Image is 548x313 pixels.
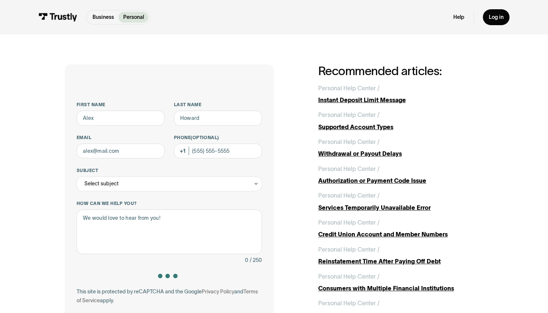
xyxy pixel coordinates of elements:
label: Subject [77,168,262,174]
a: Privacy Policy [202,289,234,295]
div: Supported Account Types [318,122,484,131]
a: Personal Help Center /Withdrawal or Payout Delays [318,137,484,158]
div: Services Temporarily Unavailable Error [318,203,484,212]
input: (555) 555-5555 [174,144,262,158]
a: Business [88,12,118,23]
input: alex@mail.com [77,144,165,158]
a: Personal Help Center /Services Temporarily Unavailable Error [318,191,484,212]
div: Personal Help Center / [318,218,380,227]
div: Withdrawal or Payout Delays [318,149,484,158]
input: Alex [77,111,165,125]
div: Personal Help Center / [318,245,380,254]
div: Personal Help Center / [318,191,380,200]
a: Help [453,14,464,20]
p: Business [93,13,114,21]
a: Personal Help Center /Credit Union Account and Member Numbers [318,218,484,239]
div: Personal Help Center / [318,137,380,146]
div: Authorization or Payment Code Issue [318,176,484,185]
div: Reinstatement Time After Paying Off Debt [318,257,484,266]
a: Personal Help Center /Reinstatement Time After Paying Off Debt [318,245,484,266]
div: Log in [489,14,504,20]
label: First name [77,102,165,108]
input: Howard [174,111,262,125]
label: Last name [174,102,262,108]
div: Instant Deposit Limit Message [318,95,484,104]
a: Log in [483,9,510,25]
a: Personal Help Center /Supported Account Types [318,110,484,131]
div: 0 [245,256,248,265]
span: (Optional) [191,135,219,140]
div: Personal Help Center / [318,272,380,281]
div: Select subject [84,179,119,188]
h2: Recommended articles: [318,64,484,78]
div: / 250 [250,256,262,265]
label: Email [77,135,165,141]
div: Personal Help Center / [318,164,380,173]
p: Personal [123,13,144,21]
label: How can we help you? [77,201,262,206]
img: Trustly Logo [38,13,77,21]
div: Personal Help Center / [318,299,380,307]
div: Consumers with Multiple Financial Institutions [318,284,484,293]
a: Personal Help Center /Instant Deposit Limit Message [318,84,484,105]
a: Personal Help Center /Consumers with Multiple Financial Institutions [318,272,484,293]
a: Personal [118,12,148,23]
div: Credit Union Account and Member Numbers [318,230,484,239]
div: Personal Help Center / [318,110,380,119]
div: This site is protected by reCAPTCHA and the Google and apply. [77,287,262,305]
div: Personal Help Center / [318,84,380,92]
a: Personal Help Center /Authorization or Payment Code Issue [318,164,484,185]
label: Phone [174,135,262,141]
